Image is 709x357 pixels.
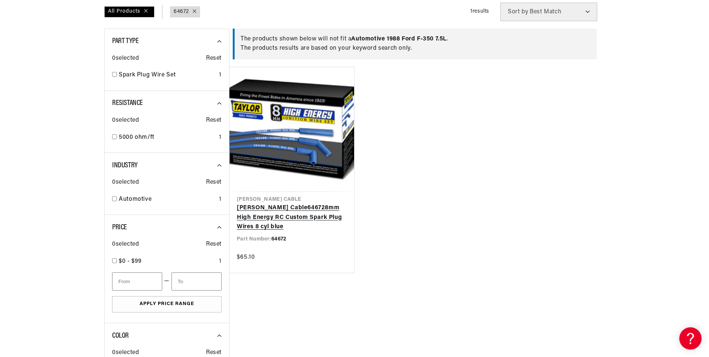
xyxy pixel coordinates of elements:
[500,3,597,21] select: Sort by
[206,240,222,249] span: Reset
[112,240,139,249] span: 0 selected
[171,272,222,291] input: To
[112,332,129,340] span: Color
[112,224,127,231] span: Price
[470,9,489,14] span: 1 results
[206,116,222,125] span: Reset
[112,162,138,169] span: Industry
[219,195,222,204] div: 1
[112,37,138,45] span: Part Type
[219,71,222,80] div: 1
[119,133,216,143] a: 5000 ohm/ft
[164,276,170,286] span: —
[112,296,222,313] button: Apply Price Range
[508,9,528,15] span: Sort by
[112,272,162,291] input: From
[104,6,154,17] div: All Products
[112,116,139,125] span: 0 selected
[119,195,216,204] a: Automotive
[206,178,222,187] span: Reset
[112,99,143,107] span: Resistance
[112,178,139,187] span: 0 selected
[219,257,222,266] div: 1
[351,36,447,42] span: Automotive 1988 Ford F-350 7.5L
[112,54,139,63] span: 0 selected
[119,258,142,264] span: $0 - $99
[119,71,216,80] a: Spark Plug Wire Set
[206,54,222,63] span: Reset
[174,8,189,16] a: 64672
[241,35,591,53] div: The products shown below will not fit a . The products results are based on your keyword search o...
[219,133,222,143] div: 1
[237,203,347,232] a: [PERSON_NAME] Cable646728mm High Energy RC Custom Spark Plug Wires 8 cyl blue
